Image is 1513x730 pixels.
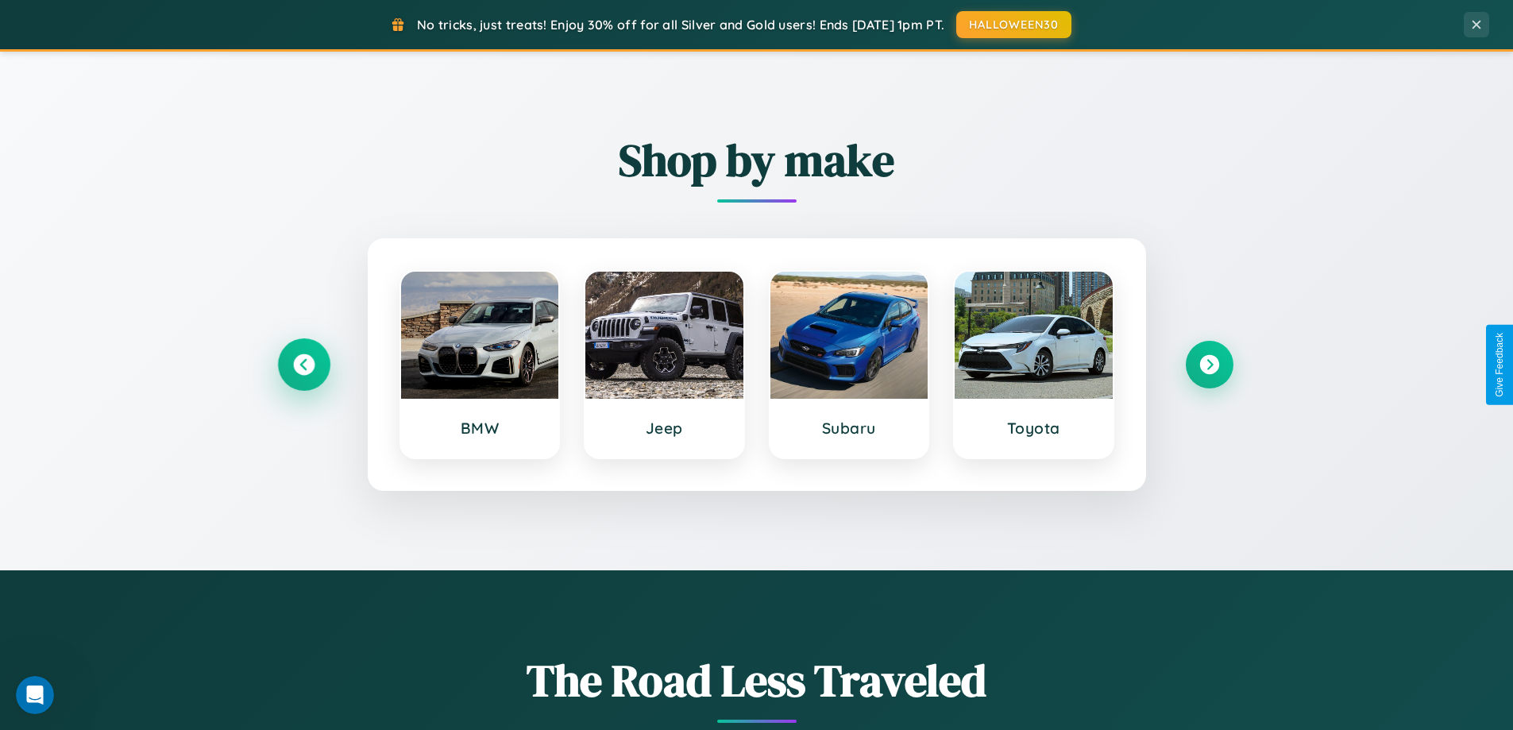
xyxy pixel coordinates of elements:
[956,11,1071,38] button: HALLOWEEN30
[786,419,913,438] h3: Subaru
[971,419,1097,438] h3: Toyota
[417,419,543,438] h3: BMW
[601,419,728,438] h3: Jeep
[1494,333,1505,397] div: Give Feedback
[16,676,54,714] iframe: Intercom live chat
[280,650,1233,711] h1: The Road Less Traveled
[417,17,944,33] span: No tricks, just treats! Enjoy 30% off for all Silver and Gold users! Ends [DATE] 1pm PT.
[280,129,1233,191] h2: Shop by make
